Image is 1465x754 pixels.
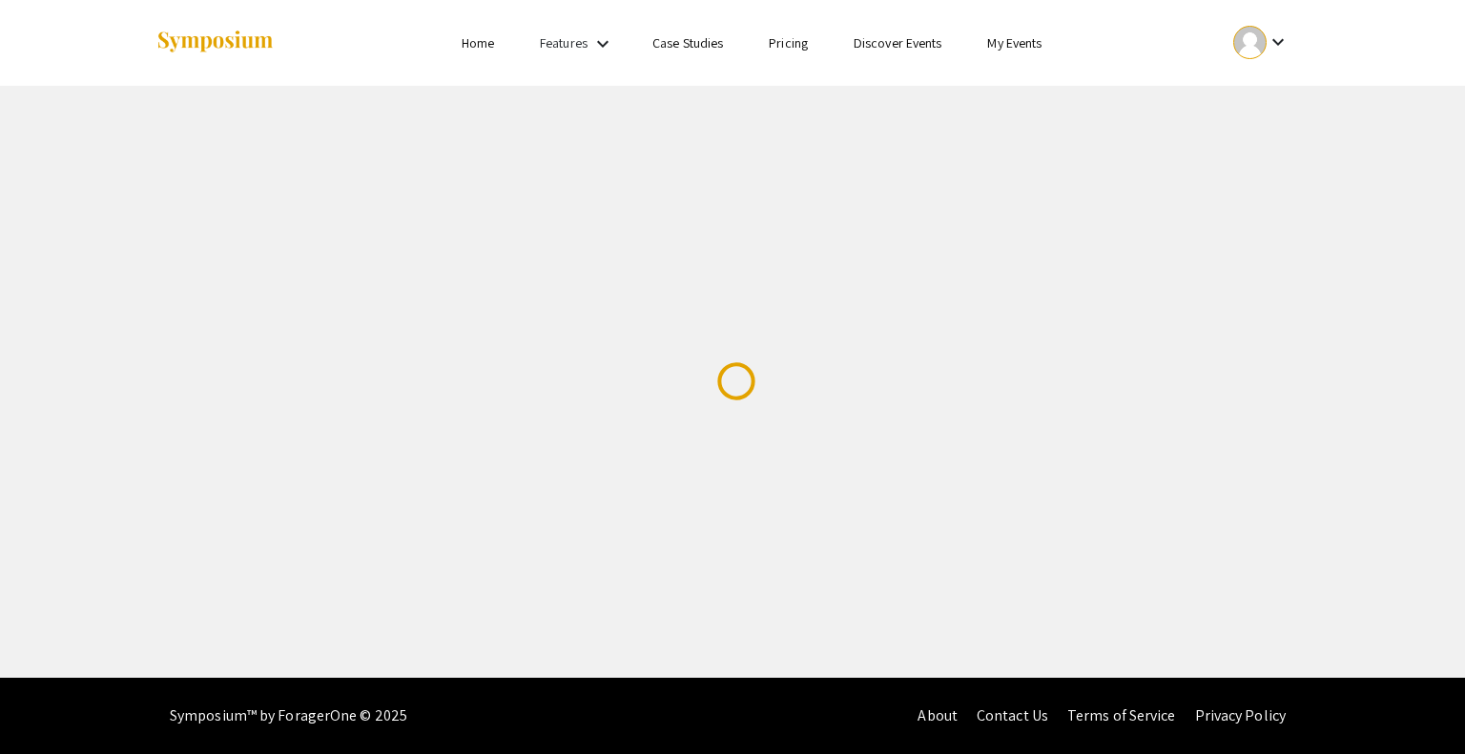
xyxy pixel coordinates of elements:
img: Symposium by ForagerOne [155,30,275,55]
div: Symposium™ by ForagerOne © 2025 [170,678,407,754]
a: Terms of Service [1067,705,1176,725]
mat-icon: Expand account dropdown [1267,31,1290,53]
mat-icon: Expand Features list [591,32,614,55]
a: Pricing [769,34,808,51]
a: About [918,705,958,725]
button: Expand account dropdown [1213,21,1310,64]
a: Privacy Policy [1195,705,1286,725]
a: Discover Events [854,34,942,51]
a: Home [462,34,494,51]
a: Case Studies [652,34,723,51]
a: Contact Us [977,705,1048,725]
a: My Events [987,34,1042,51]
a: Features [540,34,588,51]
